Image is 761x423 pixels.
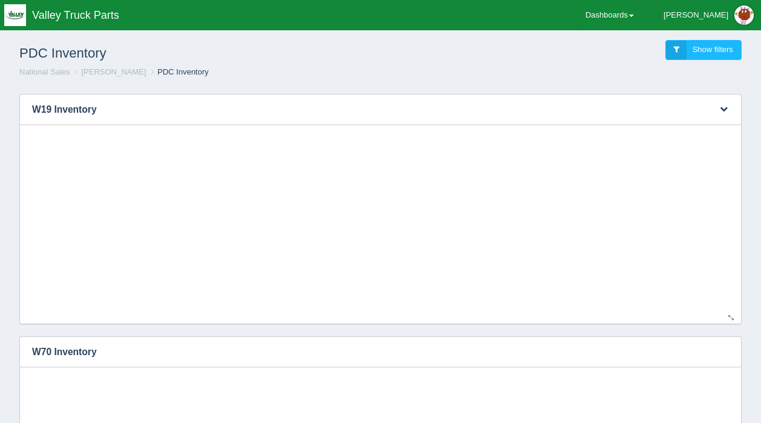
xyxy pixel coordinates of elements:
img: Profile Picture [734,5,754,25]
a: [PERSON_NAME] [81,67,146,76]
li: PDC Inventory [148,67,209,78]
div: [PERSON_NAME] [664,3,728,27]
h3: W70 Inventory [20,337,723,367]
img: q1blfpkbivjhsugxdrfq.png [4,4,26,26]
h1: PDC Inventory [19,40,381,67]
a: Show filters [665,40,742,60]
span: Show filters [693,45,733,54]
span: Valley Truck Parts [32,9,119,21]
h3: W19 Inventory [20,95,704,125]
a: National Sales [19,67,70,76]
